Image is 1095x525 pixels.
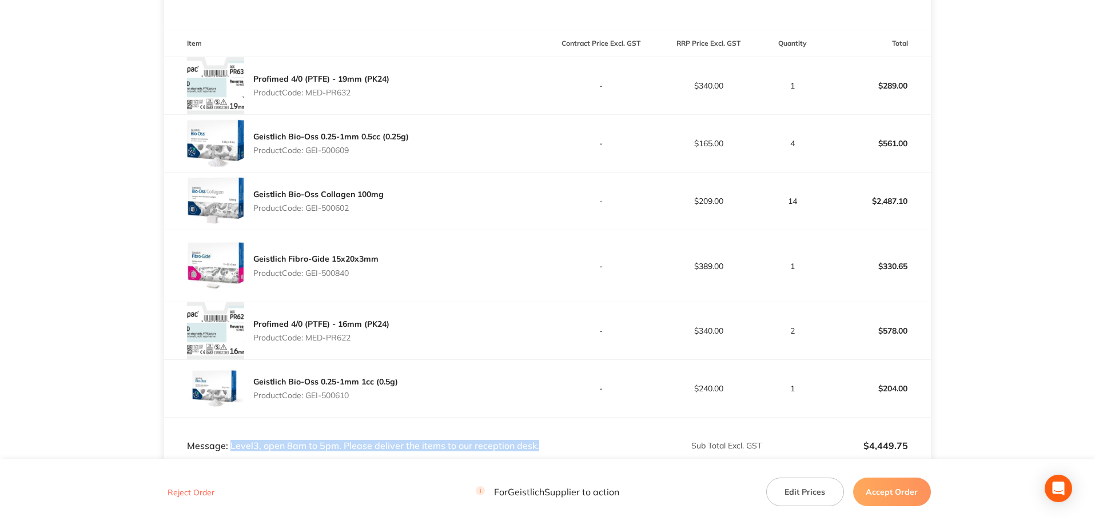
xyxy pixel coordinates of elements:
[253,333,389,342] p: Product Code: MED-PR622
[253,189,384,199] a: Geistlich Bio-Oss Collagen 100mg
[548,262,655,271] p: -
[253,146,409,155] p: Product Code: GEI-500609
[655,139,762,148] p: $165.00
[655,326,762,335] p: $340.00
[164,30,547,57] th: Item
[824,72,930,99] p: $289.00
[763,139,823,148] p: 4
[824,187,930,215] p: $2,487.10
[187,302,244,359] img: dXQxMmVxaw
[253,131,409,142] a: Geistlich Bio-Oss 0.25-1mm 0.5cc (0.25g)
[253,391,398,400] p: Product Code: GEI-500610
[655,81,762,90] p: $340.00
[853,478,931,506] button: Accept Order
[548,384,655,393] p: -
[655,384,762,393] p: $240.00
[548,441,762,450] p: Sub Total Excl. GST
[824,130,930,157] p: $561.00
[187,173,244,230] img: OXpvNXVxbQ
[655,30,762,57] th: RRP Price Excl. GST
[763,81,823,90] p: 1
[548,326,655,335] p: -
[187,115,244,172] img: NHhyYjFkeA
[824,317,930,344] p: $578.00
[823,30,931,57] th: Total
[476,487,619,498] p: For Geistlich Supplier to action
[164,418,547,452] td: Message: Level3, open 8am to 5pm. Please deliver the items to our reception desk.
[164,487,218,498] button: Reject Order
[548,139,655,148] p: -
[187,360,244,417] img: emdmZ3lvaQ
[762,30,823,57] th: Quantity
[763,262,823,271] p: 1
[655,262,762,271] p: $389.00
[655,197,762,206] p: $209.00
[187,230,244,302] img: Zjh4ZjE5Yw
[824,375,930,402] p: $204.00
[763,440,908,451] p: $4,449.75
[548,30,655,57] th: Contract Price Excl. GST
[548,81,655,90] p: -
[763,384,823,393] p: 1
[253,88,389,97] p: Product Code: MED-PR632
[763,197,823,206] p: 14
[253,203,384,213] p: Product Code: GEI-500602
[766,478,844,506] button: Edit Prices
[1045,475,1072,502] div: Open Intercom Messenger
[253,319,389,329] a: Profimed 4/0 (PTFE) - 16mm (PK24)
[763,326,823,335] p: 2
[824,253,930,280] p: $330.65
[187,57,244,114] img: aGh1emh5Nw
[548,197,655,206] p: -
[253,268,379,278] p: Product Code: GEI-500840
[253,74,389,84] a: Profimed 4/0 (PTFE) - 19mm (PK24)
[253,254,379,264] a: Geistlich Fibro-Gide 15x20x3mm
[253,376,398,387] a: Geistlich Bio-Oss 0.25-1mm 1cc (0.5g)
